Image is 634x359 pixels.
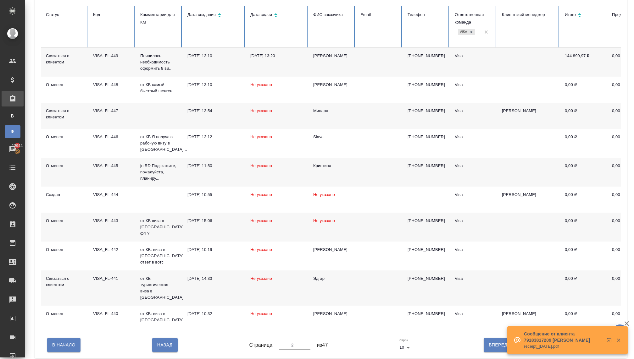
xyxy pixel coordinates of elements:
[408,108,445,114] p: [PHONE_NUMBER]
[497,103,560,129] td: [PERSON_NAME]
[187,82,240,88] div: [DATE] 13:10
[560,158,607,187] td: 0,00 ₽
[93,275,130,282] div: VISA_FL-441
[250,11,303,20] div: Сортировка
[489,341,507,349] span: Вперед
[408,218,445,224] p: [PHONE_NUMBER]
[250,82,272,87] span: Не указано
[46,275,83,288] div: Связаться с клиентом
[313,275,350,282] div: Эдгар
[140,311,177,323] p: от КВ: виза в [GEOGRAPHIC_DATA]
[313,11,350,19] div: ФИО заказчика
[560,48,607,77] td: 144 899,97 ₽
[497,187,560,213] td: [PERSON_NAME]
[187,311,240,317] div: [DATE] 10:32
[497,306,560,332] td: [PERSON_NAME]
[46,108,83,120] div: Связаться с клиентом
[560,242,607,270] td: 0,00 ₽
[8,143,26,149] span: 12944
[187,11,240,20] div: Сортировка
[408,247,445,253] p: [PHONE_NUMBER]
[93,218,130,224] div: VISA_FL-443
[408,311,445,317] p: [PHONE_NUMBER]
[187,53,240,59] div: [DATE] 13:10
[313,163,350,169] div: Кристина
[603,334,618,349] button: Открыть в новой вкладке
[313,247,350,253] div: [PERSON_NAME]
[408,11,445,19] div: Телефон
[317,341,328,349] span: из 47
[140,134,177,153] p: от КВ Я получаю рабочую визу в [GEOGRAPHIC_DATA]...
[313,192,335,197] span: Не указано
[455,82,492,88] div: Visa
[455,134,492,140] div: Visa
[250,53,303,59] div: [DATE] 13:20
[313,82,350,88] div: [PERSON_NAME]
[250,163,272,168] span: Не указано
[250,218,272,223] span: Не указано
[46,218,83,224] div: Отменен
[46,53,83,65] div: Связаться с клиентом
[46,82,83,88] div: Отменен
[187,134,240,140] div: [DATE] 13:12
[46,134,83,140] div: Отменен
[93,11,130,19] div: Код
[455,311,492,317] div: Visa
[250,311,272,316] span: Не указано
[140,82,177,94] p: от КВ самый быстрый шенген
[250,108,272,113] span: Не указано
[249,341,273,349] span: Страница
[560,306,607,332] td: 0,00 ₽
[8,113,17,119] span: В
[2,141,24,157] a: 12944
[560,270,607,306] td: 0,00 ₽
[408,53,445,59] p: [PHONE_NUMBER]
[524,331,603,343] p: Сообщение от клиента 79183817209 [PERSON_NAME]
[93,163,130,169] div: VISA_FL-445
[187,192,240,198] div: [DATE] 10:55
[140,53,177,72] p: Появилась необходимость оформить 8 ви...
[46,247,83,253] div: Отменен
[455,53,492,59] div: Visa
[612,337,625,343] button: Закрыть
[408,275,445,282] p: [PHONE_NUMBER]
[93,82,130,88] div: VISA_FL-448
[455,11,492,26] div: Ответственная команда
[524,343,603,350] p: receipt_[DATE].pdf
[52,341,75,349] span: В Начало
[93,192,130,198] div: VISA_FL-444
[560,103,607,129] td: 0,00 ₽
[187,247,240,253] div: [DATE] 10:19
[313,53,350,59] div: [PERSON_NAME]
[5,110,20,122] a: В
[152,338,178,352] button: Назад
[484,338,512,352] button: Вперед
[46,163,83,169] div: Отменен
[408,82,445,88] p: [PHONE_NUMBER]
[47,338,81,352] button: В Начало
[455,163,492,169] div: Visa
[399,339,408,342] label: Строк
[560,187,607,213] td: 0,00 ₽
[140,11,177,26] div: Комментарии для КМ
[250,276,272,281] span: Не указано
[93,108,130,114] div: VISA_FL-447
[612,324,628,340] button: 🙏
[8,128,17,135] span: Ф
[46,311,83,317] div: Отменен
[140,247,177,265] p: от КВ: виза в [GEOGRAPHIC_DATA], ответ в вотс
[565,11,602,20] div: Сортировка
[46,192,83,198] div: Создан
[313,218,335,223] span: Не указано
[93,247,130,253] div: VISA_FL-442
[360,11,398,19] div: Email
[187,163,240,169] div: [DATE] 11:50
[455,108,492,114] div: Visa
[455,218,492,224] div: Visa
[5,125,20,138] a: Ф
[140,275,177,301] p: от КВ туристическая виза в [GEOGRAPHIC_DATA]
[313,134,350,140] div: Slava
[455,192,492,198] div: Visa
[313,311,350,317] div: [PERSON_NAME]
[502,11,555,19] div: Клиентский менеджер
